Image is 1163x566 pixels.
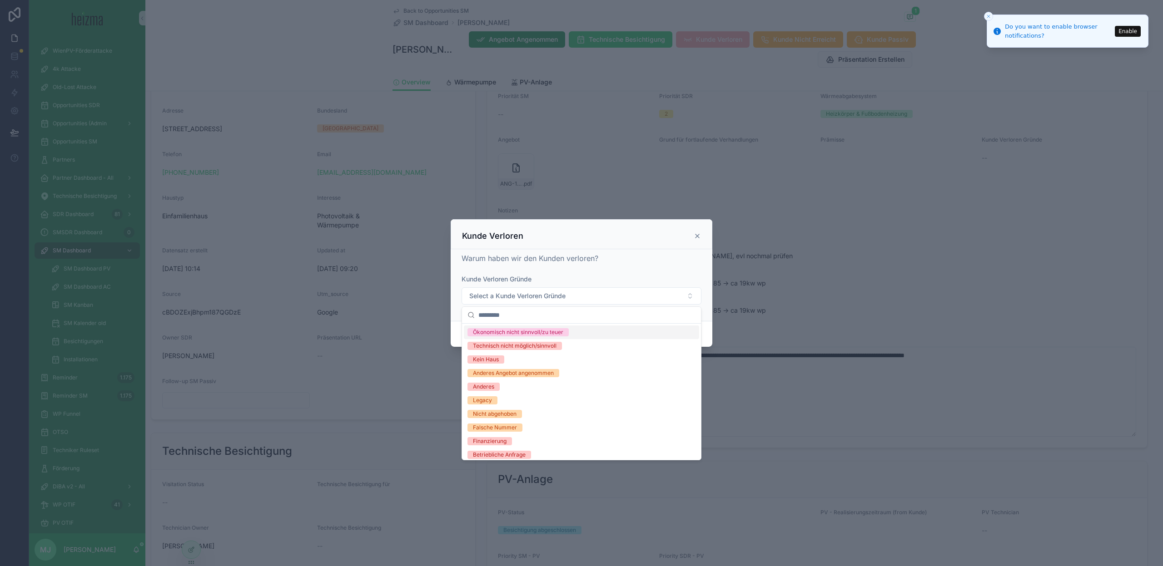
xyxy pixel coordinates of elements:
button: Select Button [462,287,701,305]
div: Ökonomisch nicht sinnvoll/zu teuer [473,328,563,336]
div: Betriebliche Anfrage [473,451,526,459]
div: Legacy [473,396,492,404]
div: Nicht abgehoben [473,410,517,418]
span: Select a Kunde Verloren Gründe [469,291,566,300]
div: Suggestions [462,324,701,460]
div: Technisch nicht möglich/sinnvoll [473,342,557,350]
div: Anderes Angebot angenommen [473,369,554,377]
div: Kein Haus [473,355,499,364]
button: Enable [1115,26,1141,37]
div: Falsche Nummer [473,423,517,432]
span: Kunde Verloren Gründe [462,275,532,283]
button: Close toast [984,12,993,21]
h3: Kunde Verloren [462,231,523,241]
span: Warum haben wir den Kunden verloren? [462,254,598,263]
div: Finanzierung [473,437,507,445]
div: Anderes [473,383,494,391]
div: Do you want to enable browser notifications? [1005,22,1112,40]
